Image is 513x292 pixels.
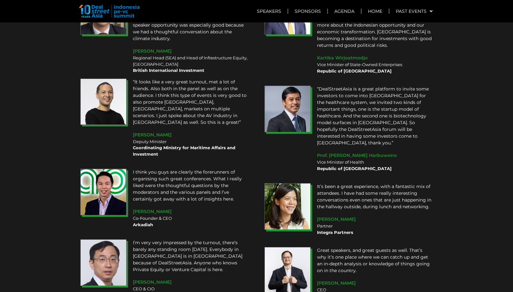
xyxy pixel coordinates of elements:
b: Coordinating Ministry for Maritime Affairs and Investment [133,145,235,157]
span: [PERSON_NAME] [317,280,356,286]
img: Rachmat Kaimuddin [80,79,126,125]
p: I think you guys are clearly the forerunners of organising such great conferences. What I really ... [133,169,248,202]
a: Speakers [250,4,288,19]
b: Integra Partners [317,230,353,235]
img: Reuben Lai [80,169,126,215]
span: [PERSON_NAME] [133,132,172,138]
span: Kartika Wirjoatmodjo [317,55,368,61]
div: Vice Minister of Health [317,159,433,172]
span: [PERSON_NAME] [133,209,172,214]
p: “It looks like a very great turnout, met a lot of friends. Also both in the panel as well as on t... [133,79,248,126]
span: [PERSON_NAME] [133,48,172,54]
img: Jennifer Ho [265,183,311,229]
img: Sean Low [80,239,126,286]
b: Republic of [GEOGRAPHIC_DATA] [317,166,392,171]
p: I’m very very impressed by the turnout, there’s barely any standing room [DATE]. Everybody in [GE... [133,239,248,273]
b: British International Investment [133,68,204,73]
a: Past Events [389,4,439,19]
p: “DealStreetAsia is a great platform to invite some investors to come into [GEOGRAPHIC_DATA] for t... [317,86,433,146]
span: [PERSON_NAME] [133,279,172,285]
div: Deputy Minister [133,139,248,158]
p: It’s been a great experience, with a fantastic mix of attendees. I have had some really interesti... [317,183,433,210]
div: Co-Founder & CEO [133,215,248,228]
b: Republic of [GEOGRAPHIC_DATA] [317,68,392,73]
span: Prof. [PERSON_NAME] Harbuwono [317,152,397,158]
div: Partner [317,223,433,236]
b: Arkadiah [133,222,153,227]
p: Great speakers, and great guests as well. That’s why it’s one place where we can catch up and get... [317,247,433,274]
div: Vice Minister of State-Owned Enterprises [317,62,433,74]
span: [PERSON_NAME] [317,216,356,222]
a: Sponsors [288,4,327,19]
a: Home [362,4,389,19]
a: Agenda [328,4,361,19]
img: Prof. dr. Dante Saksono Harbuwono, Sp.PD., Ph.D. [265,86,311,132]
div: Regional Head (SEA) and Head of Infrastructure Equity, [GEOGRAPHIC_DATA] [133,55,248,74]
